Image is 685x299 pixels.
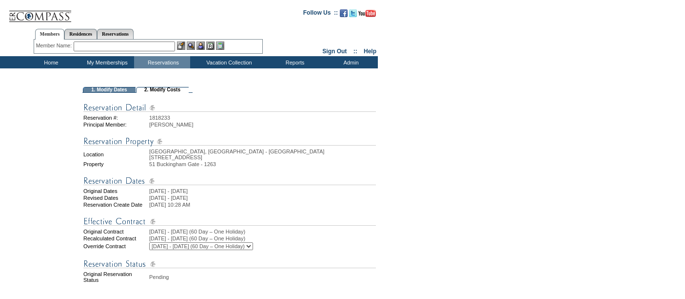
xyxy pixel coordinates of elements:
[83,271,148,283] td: Original Reservation Status
[8,2,72,22] img: Compass Home
[83,161,148,167] td: Property
[266,56,322,68] td: Reports
[83,229,148,235] td: Original Contract
[35,29,65,40] a: Members
[340,12,348,18] a: Become our fan on Facebook
[149,115,376,121] td: 1818233
[187,42,195,50] img: View
[177,42,185,50] img: b_edit.gif
[322,56,378,68] td: Admin
[83,235,148,241] td: Recalculated Contract
[364,48,376,55] a: Help
[83,122,148,128] td: Principal Member:
[149,188,376,194] td: [DATE] - [DATE]
[83,102,376,114] img: Reservation Detail
[83,115,148,121] td: Reservation #:
[196,42,205,50] img: Impersonate
[149,195,376,201] td: [DATE] - [DATE]
[149,161,376,167] td: 51 Buckingham Gate - 1263
[136,87,189,93] td: 2. Modify Costs
[149,202,376,208] td: [DATE] 10:28 AM
[149,149,376,160] td: [GEOGRAPHIC_DATA], [GEOGRAPHIC_DATA] - [GEOGRAPHIC_DATA][STREET_ADDRESS]
[190,56,266,68] td: Vacation Collection
[83,242,148,250] td: Override Contract
[83,195,148,201] td: Revised Dates
[303,8,338,20] td: Follow Us ::
[83,135,376,148] img: Reservation Property
[216,42,224,50] img: b_calculator.gif
[83,87,136,93] td: 1. Modify Dates
[97,29,134,39] a: Reservations
[149,229,376,235] td: [DATE] - [DATE] (60 Day – One Holiday)
[358,10,376,17] img: Subscribe to our YouTube Channel
[83,258,376,270] img: Reservation Status
[83,202,148,208] td: Reservation Create Date
[149,235,376,241] td: [DATE] - [DATE] (60 Day – One Holiday)
[22,56,78,68] td: Home
[64,29,97,39] a: Residences
[349,12,357,18] a: Follow us on Twitter
[353,48,357,55] span: ::
[78,56,134,68] td: My Memberships
[149,271,376,283] td: Pending
[358,12,376,18] a: Subscribe to our YouTube Channel
[83,149,148,160] td: Location
[83,175,376,187] img: Reservation Dates
[83,188,148,194] td: Original Dates
[322,48,347,55] a: Sign Out
[206,42,215,50] img: Reservations
[134,56,190,68] td: Reservations
[340,9,348,17] img: Become our fan on Facebook
[349,9,357,17] img: Follow us on Twitter
[149,122,376,128] td: [PERSON_NAME]
[36,42,74,50] div: Member Name:
[83,215,376,228] img: Effective Contract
